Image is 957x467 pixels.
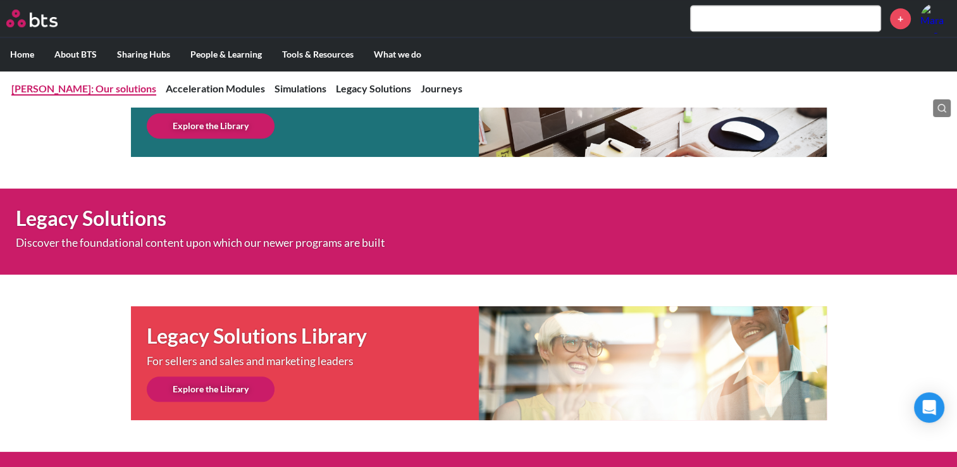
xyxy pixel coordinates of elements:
[364,38,431,71] label: What we do
[914,392,944,423] div: Open Intercom Messenger
[44,38,107,71] label: About BTS
[11,82,156,94] a: [PERSON_NAME]: Our solutions
[6,9,58,27] img: BTS Logo
[890,8,911,29] a: +
[147,322,479,351] h1: Legacy Solutions Library
[16,237,534,249] p: Discover the foundational content upon which our newer programs are built
[920,3,951,34] a: Profile
[6,9,81,27] a: Go home
[147,377,275,402] a: Explore the Library
[180,38,272,71] label: People & Learning
[272,38,364,71] label: Tools & Resources
[147,113,275,139] a: Explore the Library
[920,3,951,34] img: Mara Georgopoulou
[275,82,326,94] a: Simulations
[166,82,265,94] a: Acceleration Modules
[107,38,180,71] label: Sharing Hubs
[147,356,412,367] p: For sellers and sales and marketing leaders
[16,204,664,233] h1: Legacy Solutions
[336,82,411,94] a: Legacy Solutions
[421,82,462,94] a: Journeys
